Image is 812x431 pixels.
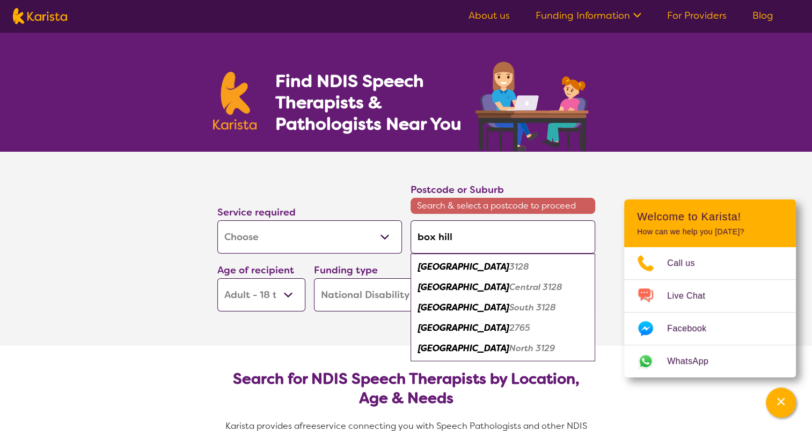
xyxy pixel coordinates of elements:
[226,369,587,408] h2: Search for NDIS Speech Therapists by Location, Age & Needs
[275,70,473,135] h1: Find NDIS Speech Therapists & Pathologists Near You
[667,288,718,304] span: Live Chat
[411,198,595,214] span: Search & select a postcode to proceed
[418,343,509,354] em: [GEOGRAPHIC_DATA]
[416,338,590,359] div: Box Hill North 3129
[217,206,296,219] label: Service required
[418,322,509,333] em: [GEOGRAPHIC_DATA]
[416,277,590,298] div: Box Hill Central 3128
[418,281,509,293] em: [GEOGRAPHIC_DATA]
[667,353,721,369] span: WhatsApp
[667,9,727,22] a: For Providers
[416,257,590,277] div: Box Hill 3128
[217,264,294,277] label: Age of recipient
[624,199,796,377] div: Channel Menu
[411,183,504,196] label: Postcode or Suburb
[509,261,529,272] em: 3128
[509,343,555,354] em: North 3129
[13,8,67,24] img: Karista logo
[411,220,595,254] input: Type
[418,261,509,272] em: [GEOGRAPHIC_DATA]
[509,281,562,293] em: Central 3128
[509,322,530,333] em: 2765
[637,210,783,223] h2: Welcome to Karista!
[624,345,796,377] a: Web link opens in a new tab.
[213,72,257,130] img: Karista logo
[509,302,556,313] em: South 3128
[536,9,641,22] a: Funding Information
[637,227,783,236] p: How can we help you [DATE]?
[418,302,509,313] em: [GEOGRAPHIC_DATA]
[667,321,719,337] span: Facebook
[624,247,796,377] ul: Choose channel
[766,388,796,418] button: Channel Menu
[467,58,599,152] img: speech-therapy
[416,298,590,318] div: Box Hill South 3128
[314,264,378,277] label: Funding type
[667,255,708,271] span: Call us
[469,9,510,22] a: About us
[416,318,590,338] div: Box Hill 2765
[752,9,773,22] a: Blog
